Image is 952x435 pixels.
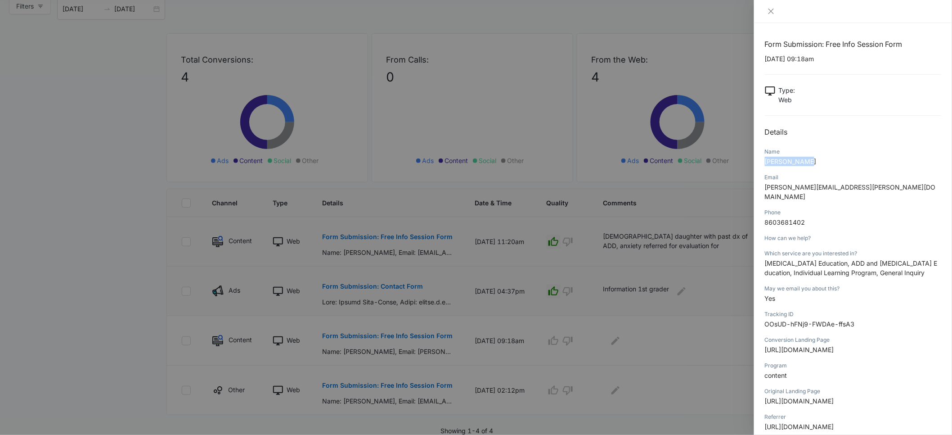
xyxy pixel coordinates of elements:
[765,362,941,370] div: Program
[765,183,936,200] span: [PERSON_NAME][EMAIL_ADDRESS][PERSON_NAME][DOMAIN_NAME]
[765,295,776,302] span: Yes
[765,346,834,353] span: [URL][DOMAIN_NAME]
[765,413,941,421] div: Referrer
[765,285,941,293] div: May we email you about this?
[765,54,941,63] p: [DATE] 09:18am
[765,387,941,395] div: Original Landing Page
[765,320,855,328] span: OOsUD-hFNj9-FWDAe-ffsA3
[765,218,805,226] span: 8603681402
[765,234,941,242] div: How can we help?
[765,249,941,258] div: Which service are you interested in?
[765,336,941,344] div: Conversion Landing Page
[765,423,834,430] span: [URL][DOMAIN_NAME]
[765,310,941,318] div: Tracking ID
[765,208,941,217] div: Phone
[765,173,941,181] div: Email
[765,372,787,379] span: content
[779,95,795,104] p: Web
[779,86,795,95] p: Type :
[765,7,777,15] button: Close
[765,158,817,165] span: [PERSON_NAME]
[765,259,938,276] span: [MEDICAL_DATA] Education, ADD and [MEDICAL_DATA] Education, Individual Learning Program, General ...
[765,397,834,405] span: [URL][DOMAIN_NAME]
[765,39,941,50] h1: Form Submission: Free Info Session Form
[768,8,775,15] span: close
[765,127,941,137] h2: Details
[765,148,941,156] div: Name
